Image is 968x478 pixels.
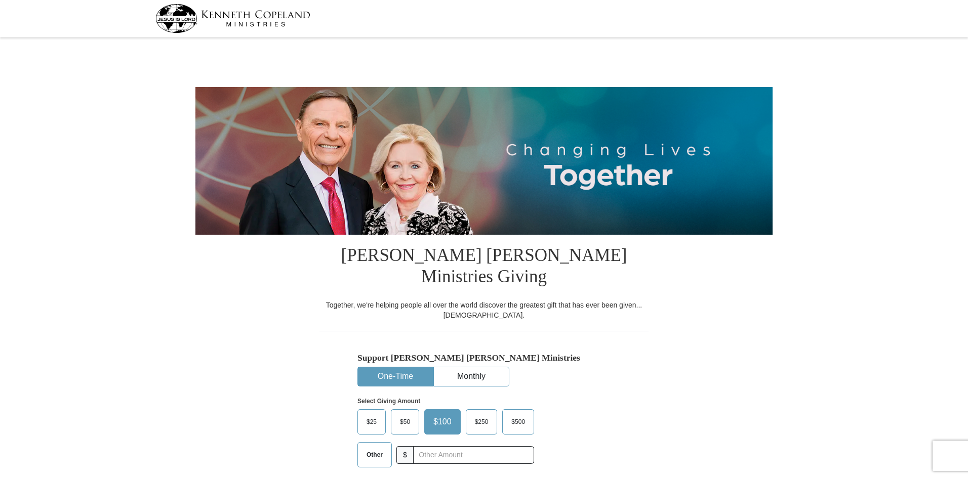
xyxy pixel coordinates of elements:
[413,446,534,464] input: Other Amount
[155,4,310,33] img: kcm-header-logo.svg
[358,367,433,386] button: One-Time
[470,414,494,429] span: $250
[361,447,388,462] span: Other
[395,414,415,429] span: $50
[319,300,649,320] div: Together, we're helping people all over the world discover the greatest gift that has ever been g...
[434,367,509,386] button: Monthly
[396,446,414,464] span: $
[428,414,457,429] span: $100
[506,414,530,429] span: $500
[357,353,611,363] h5: Support [PERSON_NAME] [PERSON_NAME] Ministries
[357,398,420,405] strong: Select Giving Amount
[319,235,649,300] h1: [PERSON_NAME] [PERSON_NAME] Ministries Giving
[361,414,382,429] span: $25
